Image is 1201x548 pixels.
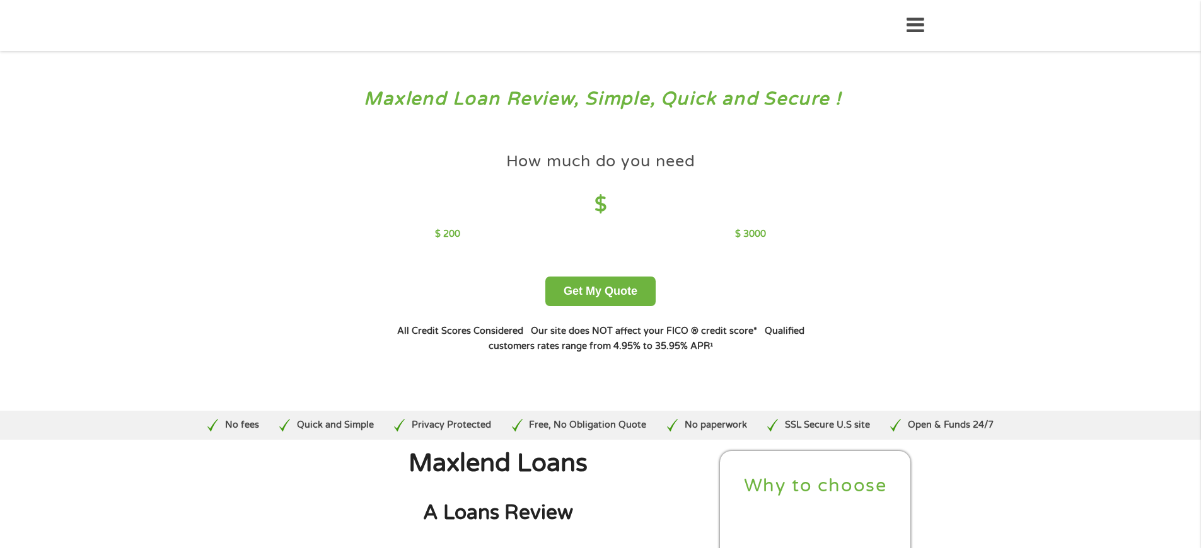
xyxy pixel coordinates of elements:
p: Quick and Simple [297,418,374,432]
button: Get My Quote [545,277,656,306]
p: $ 3000 [735,227,766,241]
h4: $ [435,192,766,218]
strong: All Credit Scores Considered [397,326,523,336]
p: No fees [225,418,259,432]
p: $ 200 [435,227,460,241]
p: Free, No Obligation Quote [529,418,646,432]
p: SSL Secure U.S site [785,418,870,432]
h2: A Loans Review [289,500,707,526]
p: Open & Funds 24/7 [908,418,994,432]
h2: Why to choose [731,474,901,498]
span: Maxlend Loans [409,448,588,478]
p: No paperwork [685,418,747,432]
p: Privacy Protected [412,418,491,432]
strong: Our site does NOT affect your FICO ® credit score* [531,326,757,336]
h3: Maxlend Loan Review, Simple, Quick and Secure ! [37,88,1165,111]
h4: How much do you need [506,151,695,172]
